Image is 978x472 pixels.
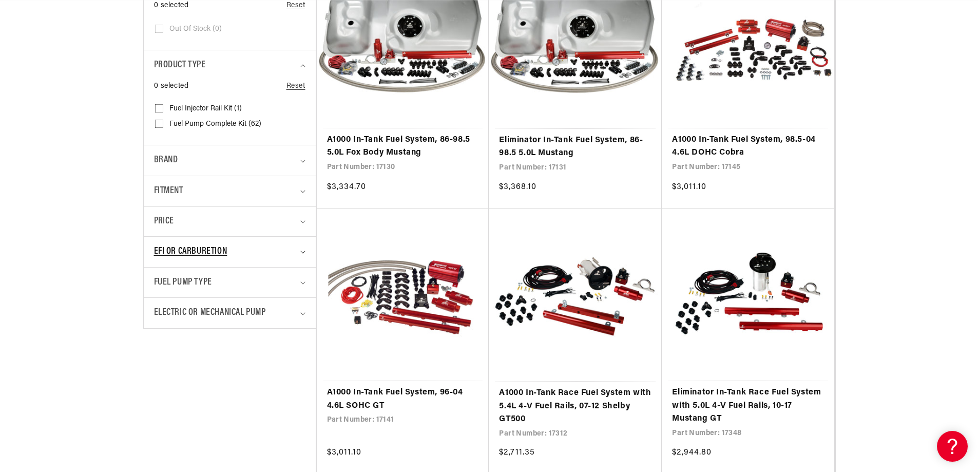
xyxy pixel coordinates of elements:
span: Fitment [154,184,183,199]
span: 0 selected [154,81,189,92]
span: Brand [154,153,178,168]
a: A1000 In-Tank Race Fuel System with 5.4L 4-V Fuel Rails, 07-12 Shelby GT500 [499,387,651,426]
summary: Brand (0 selected) [154,145,305,176]
a: Reset [286,81,305,92]
span: Fuel Pump Complete Kit (62) [169,120,261,129]
a: A1000 In-Tank Fuel System, 86-98.5 5.0L Fox Body Mustang [327,134,479,160]
span: EFI or Carburetion [154,244,227,259]
span: Product type [154,58,206,73]
summary: Electric or Mechanical Pump (0 selected) [154,298,305,328]
span: Price [154,215,174,229]
a: A1000 In-Tank Fuel System, 98.5-04 4.6L DOHC Cobra [672,134,824,160]
a: A1000 In-Tank Fuel System, 96-04 4.6L SOHC GT [327,386,479,412]
span: Out of stock (0) [169,25,222,34]
summary: Fitment (0 selected) [154,176,305,206]
span: Fuel Pump Type [154,275,212,290]
summary: EFI or Carburetion (0 selected) [154,237,305,267]
summary: Fuel Pump Type (0 selected) [154,268,305,298]
summary: Product type (0 selected) [154,50,305,81]
summary: Price [154,207,305,236]
a: Eliminator In-Tank Race Fuel System with 5.0L 4-V Fuel Rails, 10-17 Mustang GT [672,386,824,426]
span: Fuel Injector Rail Kit (1) [169,104,242,114]
a: Eliminator In-Tank Fuel System, 86-98.5 5.0L Mustang [499,134,651,160]
span: Electric or Mechanical Pump [154,306,266,320]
